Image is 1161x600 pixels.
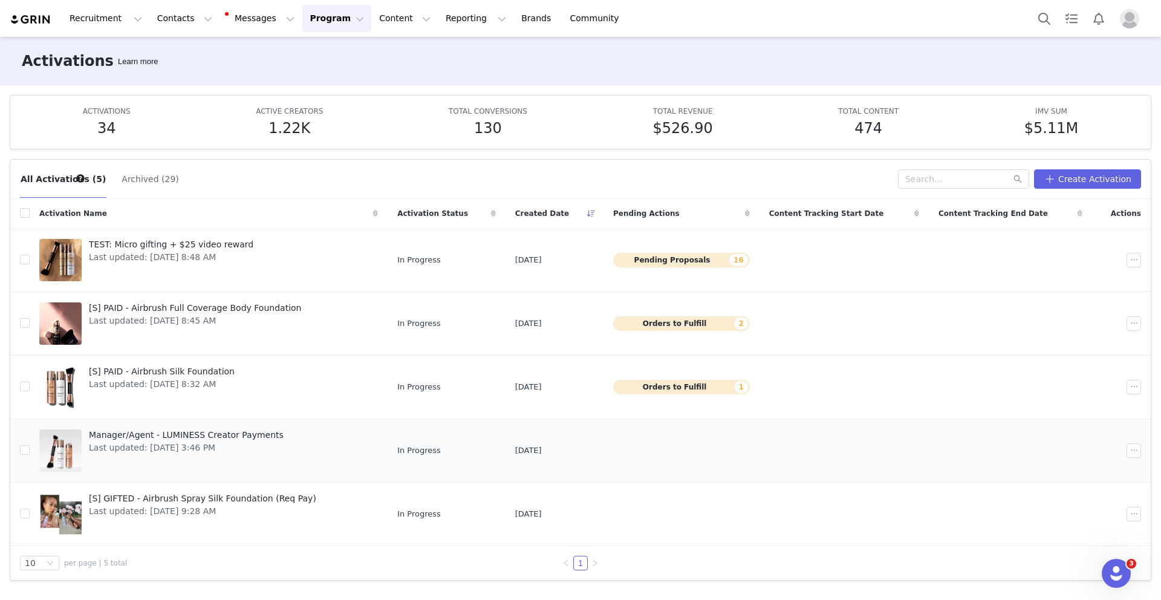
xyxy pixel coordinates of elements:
button: Reporting [438,5,513,32]
span: Last updated: [DATE] 9:28 AM [89,505,316,518]
span: In Progress [397,381,441,393]
div: Customer Ticket#38003756 • Waiting on you [13,270,229,305]
span: In Progress [397,318,441,330]
i: icon: right [591,559,599,567]
button: Recruitment [62,5,149,32]
div: Close [208,19,230,41]
iframe: Intercom live chat [1102,559,1131,588]
span: [S] PAID - Airbrush Full Coverage Body Foundation [89,302,301,315]
span: In Progress [397,508,441,520]
div: Actions [1092,201,1151,226]
span: Activation Name [39,208,107,219]
span: ACTIVE CREATORS [256,107,323,116]
div: AI Agent and team can help [25,341,203,354]
h5: 474 [854,117,882,139]
a: Manager/Agent - LUMINESS Creator PaymentsLast updated: [DATE] 3:46 PM [39,426,378,475]
button: Program [302,5,371,32]
button: Notifications [1085,5,1112,32]
div: Ask a questionAI Agent and team can help [12,318,230,364]
span: Content Tracking Start Date [769,208,884,219]
span: Created Date [515,208,570,219]
span: Content Tracking End Date [938,208,1048,219]
button: Tickets [161,377,242,426]
li: Next Page [588,556,602,570]
span: In Progress [397,254,441,266]
span: [DATE] [515,254,542,266]
span: Last updated: [DATE] 8:45 AM [89,315,301,327]
a: [S] PAID - Airbrush Full Coverage Body FoundationLast updated: [DATE] 8:45 AM [39,299,378,348]
p: Hi [PERSON_NAME] 👋 [24,86,218,127]
div: Tooltip anchor [75,173,86,184]
div: #38003756 • Waiting on you [54,288,203,301]
div: • [DATE] [126,216,160,229]
a: [S] GIFTED - Airbrush Spray Silk Foundation (Req Pay)Last updated: [DATE] 9:28 AM [39,490,378,538]
img: Profile image for Darlene [141,19,166,44]
li: 1 [573,556,588,570]
img: logo [24,24,94,42]
span: Messages [100,408,142,416]
img: placeholder-profile.jpg [1120,9,1139,28]
span: TOTAL REVENUE [653,107,713,116]
span: [S] PAID - Airbrush Silk Foundation [89,365,235,378]
span: TOTAL CONVERSIONS [449,107,527,116]
a: 1 [574,556,587,570]
button: Content [372,5,438,32]
a: TEST: Micro gifting + $25 video rewardLast updated: [DATE] 8:48 AM [39,236,378,284]
span: Manager/Agent - LUMINESS Creator Payments [89,429,284,442]
span: [DATE] [515,445,542,457]
a: Community [563,5,632,32]
button: Create Activation [1034,169,1141,189]
h5: 34 [97,117,116,139]
a: Brands [514,5,562,32]
img: Profile image for Paden [119,19,143,44]
span: 3 [1127,559,1136,569]
span: Last updated: [DATE] 8:48 AM [89,251,253,264]
span: [DATE] [515,508,542,520]
span: ACTIVATIONS [83,107,131,116]
img: grin logo [10,14,52,25]
button: Contacts [150,5,220,32]
span: Activation Status [397,208,468,219]
div: Profile image for MarieCustomer TicketLo Ipsumd! Sitam Consec! Ad elitsed doei te incid'u laboree... [13,181,229,238]
p: How can we help? [24,127,218,148]
h5: 130 [474,117,502,139]
span: Last updated: [DATE] 8:32 AM [89,378,235,391]
li: Previous Page [559,556,573,570]
i: icon: left [562,559,570,567]
span: [DATE] [515,381,542,393]
i: icon: down [47,559,54,568]
span: Tickets [187,408,216,416]
div: 10 [25,556,36,570]
span: TEST: Micro gifting + $25 video reward [89,238,253,251]
h3: Activations [22,50,114,72]
button: Messages [80,377,161,426]
h5: 1.22K [268,117,310,139]
button: Orders to Fulfill2 [613,316,750,331]
span: Home [27,408,54,416]
div: Customer Ticket [54,275,203,288]
span: per page | 5 total [64,558,127,569]
span: In Progress [397,445,441,457]
button: Archived (29) [121,169,179,189]
div: Recent messageProfile image for MarieCustomer TicketLo Ipsumd! Sitam Consec! Ad elitsed doei te i... [12,163,230,239]
button: All Activations (5) [20,169,106,189]
input: Search... [898,169,1029,189]
button: Pending Proposals16 [613,253,750,267]
span: [DATE] [515,318,542,330]
div: Ask a question [25,328,203,341]
span: TOTAL CONTENT [838,107,899,116]
span: Pending Actions [613,208,680,219]
div: Recent ticket [25,255,217,270]
i: icon: search [1013,175,1022,183]
a: Tasks [1058,5,1085,32]
button: Search [1031,5,1058,32]
span: [S] GIFTED - Airbrush Spray Silk Foundation (Req Pay) [89,492,316,505]
span: Last updated: [DATE] 3:46 PM [89,442,284,454]
h5: $5.11M [1024,117,1078,139]
span: Customer Ticket [66,191,135,203]
span: IMV SUM [1035,107,1067,116]
a: [S] PAID - Airbrush Silk FoundationLast updated: [DATE] 8:32 AM [39,363,378,411]
button: Profile [1113,9,1151,28]
button: Messages [220,5,302,32]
